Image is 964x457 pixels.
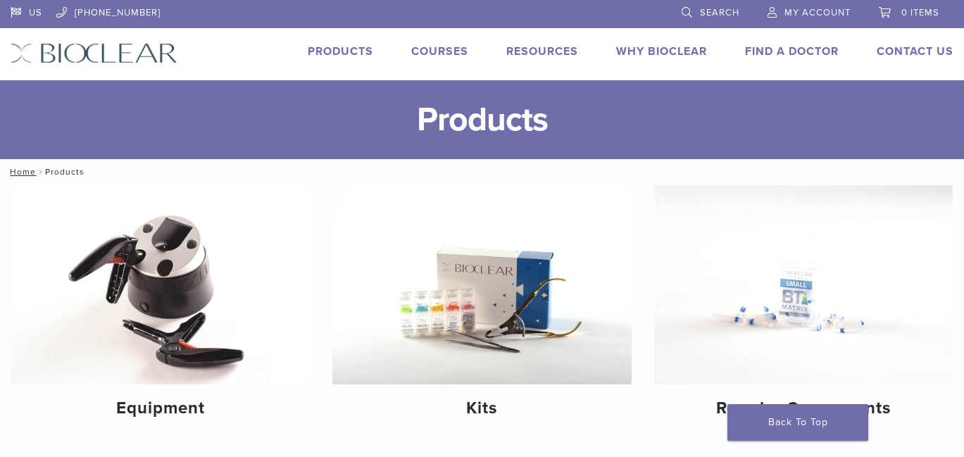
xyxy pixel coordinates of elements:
a: Back To Top [727,404,868,441]
span: My Account [784,7,851,18]
h4: Equipment [23,396,299,421]
a: Why Bioclear [616,44,707,58]
span: Search [700,7,739,18]
img: Equipment [11,185,310,384]
a: Courses [411,44,468,58]
a: Reorder Components [654,185,953,430]
h4: Kits [344,396,620,421]
span: / [36,168,45,175]
img: Reorder Components [654,185,953,384]
a: Resources [506,44,578,58]
h4: Reorder Components [665,396,941,421]
span: 0 items [901,7,939,18]
a: Home [6,167,36,177]
a: Products [308,44,373,58]
a: Contact Us [877,44,953,58]
img: Kits [332,185,631,384]
a: Find A Doctor [745,44,839,58]
img: Bioclear [11,43,177,63]
a: Equipment [11,185,310,430]
a: Kits [332,185,631,430]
